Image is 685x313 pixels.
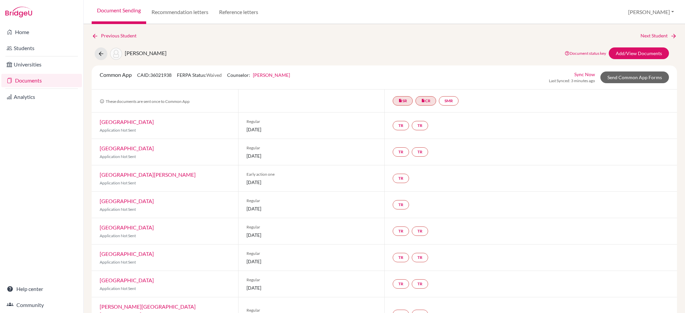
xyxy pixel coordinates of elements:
[247,179,377,186] span: [DATE]
[100,180,136,185] span: Application Not Sent
[393,279,409,289] a: TR
[100,286,136,291] span: Application Not Sent
[100,99,190,104] span: These documents are sent once to Common App
[177,72,222,78] span: FERPA Status:
[100,251,154,257] a: [GEOGRAPHIC_DATA]
[100,224,154,230] a: [GEOGRAPHIC_DATA]
[641,32,677,39] a: Next Student
[421,99,425,103] i: insert_drive_file
[247,119,377,125] span: Regular
[1,58,82,71] a: Universities
[1,282,82,296] a: Help center
[137,72,172,78] span: CAID: 36021938
[125,50,167,56] span: [PERSON_NAME]
[100,207,136,212] span: Application Not Sent
[100,145,154,151] a: [GEOGRAPHIC_DATA]
[439,96,459,106] a: SMR
[206,72,222,78] span: Waived
[247,231,377,239] span: [DATE]
[393,200,409,209] a: TR
[393,253,409,262] a: TR
[574,71,595,78] a: Sync Now
[393,121,409,130] a: TR
[247,126,377,133] span: [DATE]
[100,154,136,159] span: Application Not Sent
[247,205,377,212] span: [DATE]
[1,25,82,39] a: Home
[100,277,154,283] a: [GEOGRAPHIC_DATA]
[247,152,377,159] span: [DATE]
[412,226,428,236] a: TR
[415,96,436,106] a: insert_drive_fileCR
[100,198,154,204] a: [GEOGRAPHIC_DATA]
[393,174,409,183] a: TR
[609,47,669,59] a: Add/View Documents
[549,78,595,84] span: Last Synced: 3 minutes ago
[100,119,154,125] a: [GEOGRAPHIC_DATA]
[92,32,142,39] a: Previous Student
[247,224,377,230] span: Regular
[1,90,82,104] a: Analytics
[600,71,669,83] a: Send Common App Forms
[100,71,132,78] span: Common App
[100,128,136,133] span: Application Not Sent
[100,171,196,178] a: [GEOGRAPHIC_DATA][PERSON_NAME]
[398,99,402,103] i: insert_drive_file
[412,279,428,289] a: TR
[253,72,290,78] a: [PERSON_NAME]
[393,96,413,106] a: insert_drive_fileSR
[412,253,428,262] a: TR
[100,233,136,238] span: Application Not Sent
[100,260,136,265] span: Application Not Sent
[5,7,32,17] img: Bridge-U
[565,51,606,56] a: Document status key
[247,284,377,291] span: [DATE]
[227,72,290,78] span: Counselor:
[393,147,409,157] a: TR
[393,226,409,236] a: TR
[625,6,677,18] button: [PERSON_NAME]
[1,41,82,55] a: Students
[247,277,377,283] span: Regular
[247,251,377,257] span: Regular
[247,198,377,204] span: Regular
[1,298,82,312] a: Community
[1,74,82,87] a: Documents
[412,147,428,157] a: TR
[247,171,377,177] span: Early action one
[247,145,377,151] span: Regular
[247,258,377,265] span: [DATE]
[412,121,428,130] a: TR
